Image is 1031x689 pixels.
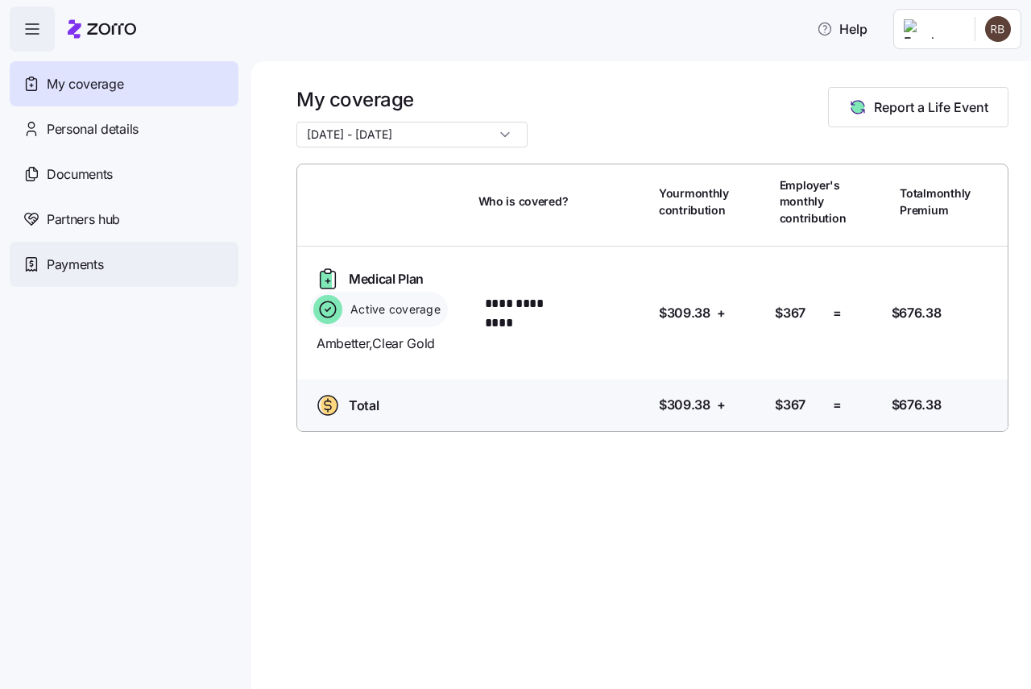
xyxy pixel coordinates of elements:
[296,87,528,112] h1: My coverage
[10,151,238,197] a: Documents
[804,13,880,45] button: Help
[317,334,466,354] span: Ambetter , Clear Gold
[10,61,238,106] a: My coverage
[828,87,1008,127] button: Report a Life Event
[833,395,842,415] span: =
[659,395,710,415] span: $309.38
[659,185,729,218] span: Your monthly contribution
[346,301,441,318] span: Active coverage
[47,164,113,185] span: Documents
[717,303,726,323] span: +
[775,303,805,323] span: $367
[900,185,971,218] span: Total monthly Premium
[874,98,988,117] span: Report a Life Event
[47,210,120,230] span: Partners hub
[892,303,942,323] span: $676.38
[780,177,847,226] span: Employer's monthly contribution
[47,255,103,275] span: Payments
[47,74,123,94] span: My coverage
[904,19,962,39] img: Employer logo
[985,16,1011,42] img: b7134a89f0e3748f552f4c81c1ed0115
[892,395,942,415] span: $676.38
[47,119,139,139] span: Personal details
[349,396,379,416] span: Total
[717,395,726,415] span: +
[833,303,842,323] span: =
[478,193,569,210] span: Who is covered?
[775,395,805,415] span: $367
[10,106,238,151] a: Personal details
[817,19,867,39] span: Help
[349,269,424,289] span: Medical Plan
[659,303,710,323] span: $309.38
[10,242,238,287] a: Payments
[10,197,238,242] a: Partners hub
